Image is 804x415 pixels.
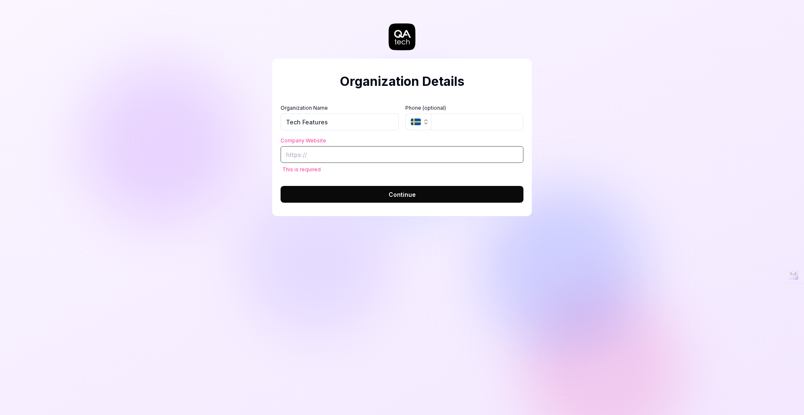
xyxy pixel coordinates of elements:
span: This is required [282,165,321,173]
label: Organization Name [281,104,399,112]
label: Company Website [281,137,523,144]
button: Continue [281,186,523,203]
h2: Organization Details [281,72,523,91]
span: Continue [389,190,416,199]
input: https:// [281,146,523,163]
label: Phone (optional) [405,104,523,112]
